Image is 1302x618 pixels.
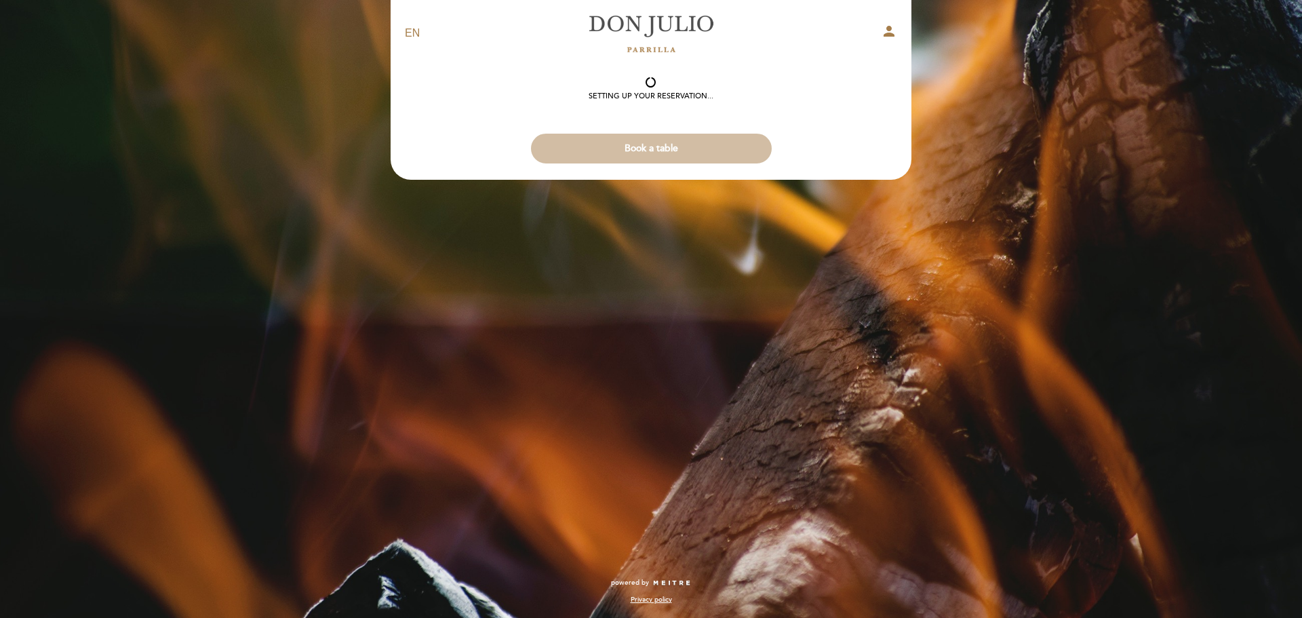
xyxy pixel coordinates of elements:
[589,91,713,102] div: Setting up your reservation...
[631,595,672,604] a: Privacy policy
[881,23,897,44] button: person
[611,578,691,587] a: powered by
[611,578,649,587] span: powered by
[881,23,897,39] i: person
[531,134,772,163] button: Book a table
[566,15,736,52] a: [PERSON_NAME]
[652,580,691,587] img: MEITRE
